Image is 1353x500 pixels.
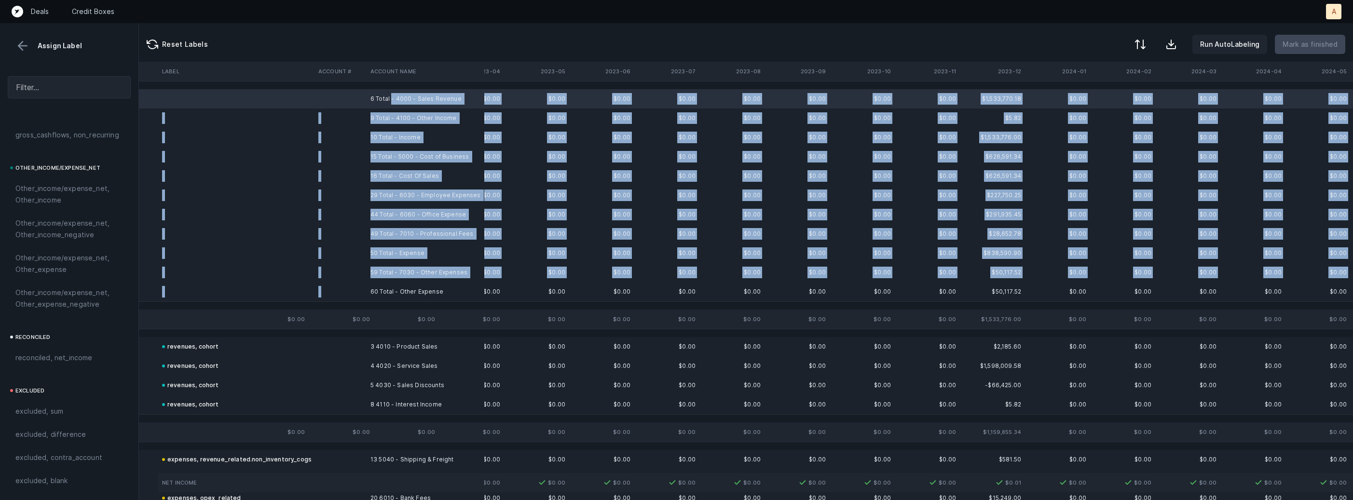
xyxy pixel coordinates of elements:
td: 8 4110 - Interest Income [367,395,484,414]
td: $0.00 [1155,376,1220,395]
img: 7413b82b75c0d00168ab4a076994095f.svg [1122,477,1134,488]
td: $1,533,770.18 [960,89,1025,108]
p: Credit Boxes [72,7,114,16]
td: $0.00 [1025,376,1090,395]
td: $0.00 [1025,224,1090,243]
td: $0.00 [895,147,960,166]
td: $0.00 [1285,166,1351,186]
th: $0.00 [569,422,634,442]
td: $0.00 [699,128,765,147]
td: $0.00 [1090,337,1155,356]
td: $0.00 [504,395,569,414]
td: $0.00 [1090,108,1155,128]
td: $0.00 [699,186,765,205]
button: Run AutoLabeling [1192,35,1267,54]
td: $0.00 [830,205,895,224]
td: $0.00 [895,376,960,395]
td: 5 4030 - Sales Discounts [367,376,484,395]
td: $0.00 [504,166,569,186]
span: gross_cashflows, non_recurring [15,129,119,141]
th: $0.00 [895,310,960,329]
td: $0.00 [634,128,699,147]
td: $0.00 [765,147,830,166]
td: $0.00 [765,128,830,147]
td: $0.00 [1090,356,1155,376]
td: $0.00 [765,166,830,186]
td: $0.00 [895,395,960,414]
td: $0.00 [634,395,699,414]
td: $0.00 [634,147,699,166]
td: $0.00 [504,205,569,224]
th: 2023-09 [765,62,830,81]
td: $0.00 [1090,186,1155,205]
img: 7413b82b75c0d00168ab4a076994095f.svg [667,477,678,488]
th: $0.00 [439,310,504,329]
td: $0.00 [1285,224,1351,243]
td: $0.00 [1025,263,1090,282]
th: $0.00 [374,422,439,442]
td: $227,750.25 [960,186,1025,205]
td: $0.00 [830,337,895,356]
td: $0.00 [830,147,895,166]
th: $0.00 [634,310,699,329]
td: $0.00 [569,337,634,356]
input: Filter... [8,76,131,98]
th: Account Name [367,62,484,81]
td: $0.00 [1155,263,1220,282]
td: $0.00 [1220,243,1285,263]
td: $0.00 [765,282,830,301]
td: $0.00 [895,186,960,205]
td: $1,598,009.58 [960,356,1025,376]
th: $0.00 [765,422,830,442]
th: $0.00 [895,422,960,442]
td: $0.00 [634,282,699,301]
td: $0.00 [1155,224,1220,243]
td: $0.00 [699,243,765,263]
td: $0.00 [504,128,569,147]
img: 7413b82b75c0d00168ab4a076994095f.svg [1318,477,1329,488]
td: $0.00 [830,128,895,147]
th: $0.00 [1090,422,1155,442]
td: $0.00 [699,376,765,395]
td: $0.00 [569,89,634,108]
td: $0.00 [1090,395,1155,414]
td: $0.00 [830,89,895,108]
td: $0.00 [1285,395,1351,414]
td: $0.00 [1090,128,1155,147]
td: $0.00 [569,205,634,224]
td: -$66,425.00 [960,376,1025,395]
td: $0.00 [765,224,830,243]
th: $0.00 [1155,310,1220,329]
th: $0.00 [765,310,830,329]
td: $0.00 [1090,147,1155,166]
td: $0.00 [1285,205,1351,224]
td: $0.00 [1220,224,1285,243]
th: $0.00 [309,310,374,329]
td: $0.00 [1220,376,1285,395]
div: Assign Label [8,39,131,53]
th: $0.00 [634,422,699,442]
th: Label [158,62,314,81]
td: $0.00 [699,89,765,108]
td: $0.00 [1025,128,1090,147]
span: Other_income/expense_net, Other_income [15,183,123,206]
p: A [1332,7,1336,16]
td: $0.00 [895,205,960,224]
td: $0.00 [1025,395,1090,414]
span: Other_income/expense_net, Other_expense [15,252,123,275]
td: $0.00 [634,224,699,243]
th: 2023-05 [504,62,569,81]
img: 7413b82b75c0d00168ab4a076994095f.svg [732,477,743,488]
td: $0.00 [765,263,830,282]
th: $0.00 [1025,310,1090,329]
td: $0.00 [634,263,699,282]
td: $0.00 [895,243,960,263]
td: $0.00 [634,166,699,186]
div: revenues, cohort [162,379,219,391]
td: 16 Total - Cost Of Sales [367,166,484,186]
td: $0.00 [569,128,634,147]
th: $0.00 [1155,422,1220,442]
td: $0.00 [765,376,830,395]
td: 59 Total - 7030 - Other Expenses [367,263,484,282]
td: $0.00 [830,356,895,376]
